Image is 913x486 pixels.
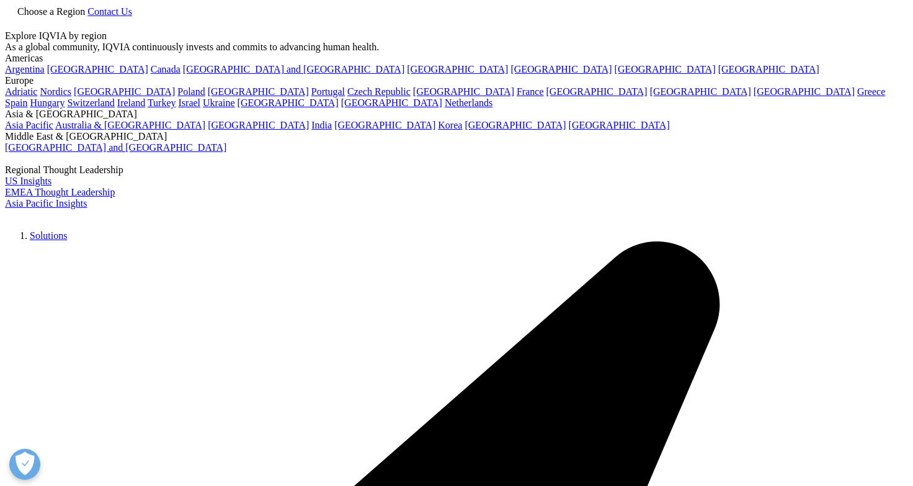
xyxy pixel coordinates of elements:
[857,86,885,97] a: Greece
[5,109,908,120] div: Asia & [GEOGRAPHIC_DATA]
[650,86,751,97] a: [GEOGRAPHIC_DATA]
[30,230,67,241] a: Solutions
[55,120,205,130] a: Australia & [GEOGRAPHIC_DATA]
[5,164,908,176] div: Regional Thought Leadership
[347,86,411,97] a: Czech Republic
[5,42,908,53] div: As a global community, IQVIA continuously invests and commits to advancing human health.
[47,64,148,74] a: [GEOGRAPHIC_DATA]
[718,64,819,74] a: [GEOGRAPHIC_DATA]
[30,97,65,108] a: Hungary
[5,131,908,142] div: Middle East & [GEOGRAPHIC_DATA]
[311,120,332,130] a: India
[465,120,566,130] a: [GEOGRAPHIC_DATA]
[546,86,648,97] a: [GEOGRAPHIC_DATA]
[407,64,508,74] a: [GEOGRAPHIC_DATA]
[754,86,855,97] a: [GEOGRAPHIC_DATA]
[5,176,51,186] a: US Insights
[5,75,908,86] div: Europe
[5,198,87,209] a: Asia Pacific Insights
[569,120,670,130] a: [GEOGRAPHIC_DATA]
[177,86,205,97] a: Poland
[9,449,40,480] button: Abrir preferencias
[615,64,716,74] a: [GEOGRAPHIC_DATA]
[445,97,492,108] a: Netherlands
[5,142,226,153] a: [GEOGRAPHIC_DATA] and [GEOGRAPHIC_DATA]
[517,86,544,97] a: France
[67,97,114,108] a: Switzerland
[74,86,175,97] a: [GEOGRAPHIC_DATA]
[341,97,442,108] a: [GEOGRAPHIC_DATA]
[208,120,309,130] a: [GEOGRAPHIC_DATA]
[5,64,45,74] a: Argentina
[438,120,462,130] a: Korea
[311,86,345,97] a: Portugal
[203,97,235,108] a: Ukraine
[117,97,145,108] a: Ireland
[5,30,908,42] div: Explore IQVIA by region
[151,64,180,74] a: Canada
[334,120,435,130] a: [GEOGRAPHIC_DATA]
[40,86,71,97] a: Nordics
[183,64,404,74] a: [GEOGRAPHIC_DATA] and [GEOGRAPHIC_DATA]
[208,86,309,97] a: [GEOGRAPHIC_DATA]
[238,97,339,108] a: [GEOGRAPHIC_DATA]
[5,53,908,64] div: Americas
[5,120,53,130] a: Asia Pacific
[5,97,27,108] a: Spain
[510,64,612,74] a: [GEOGRAPHIC_DATA]
[87,6,132,17] a: Contact Us
[179,97,201,108] a: Israel
[148,97,176,108] a: Turkey
[17,6,85,17] span: Choose a Region
[5,187,115,197] a: EMEA Thought Leadership
[5,86,37,97] a: Adriatic
[413,86,514,97] a: [GEOGRAPHIC_DATA]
